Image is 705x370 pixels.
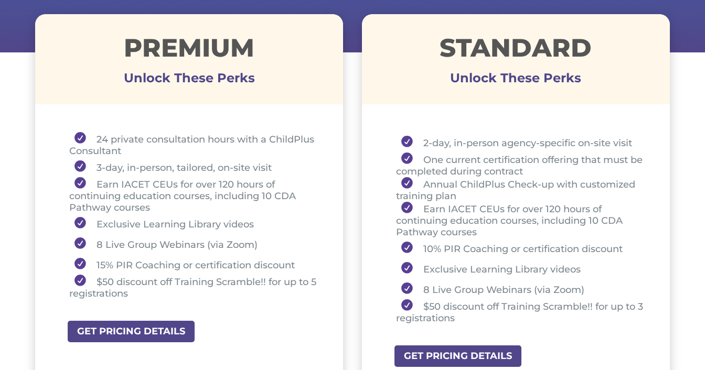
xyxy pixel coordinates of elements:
[396,258,644,279] li: Exclusive Learning Library videos
[69,157,317,177] li: 3-day, in-person, tailored, on-site visit
[69,254,317,275] li: 15% PIR Coaching or certification discount
[362,78,670,83] h3: Unlock These Perks
[362,35,670,66] h1: STANDARD
[69,234,317,254] li: 8 Live Group Webinars (via Zoom)
[35,78,343,83] h3: Unlock These Perks
[69,177,317,213] li: Earn IACET CEUs for over 120 hours of continuing education courses, including 10 CDA Pathway courses
[396,132,644,153] li: 2-day, in-person agency-specific on-site visit
[67,320,196,343] a: GET PRICING DETAILS
[396,177,644,202] li: Annual ChildPlus Check-up with customized training plan
[69,213,317,234] li: Exclusive Learning Library videos
[396,299,644,324] li: $50 discount off Training Scramble!! for up to 3 registrations
[396,153,644,177] li: One current certification offering that must be completed during contract
[396,238,644,258] li: 10% PIR Coaching or certification discount
[35,35,343,66] h1: Premium
[393,344,522,368] a: GET PRICING DETAILS
[396,202,644,238] li: Earn IACET CEUs for over 120 hours of continuing education courses, including 10 CDA Pathway courses
[69,132,317,157] li: 24 private consultation hours with a ChildPlus Consultant
[396,279,644,299] li: 8 Live Group Webinars (via Zoom)
[69,275,317,299] li: $50 discount off Training Scramble!! for up to 5 registrations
